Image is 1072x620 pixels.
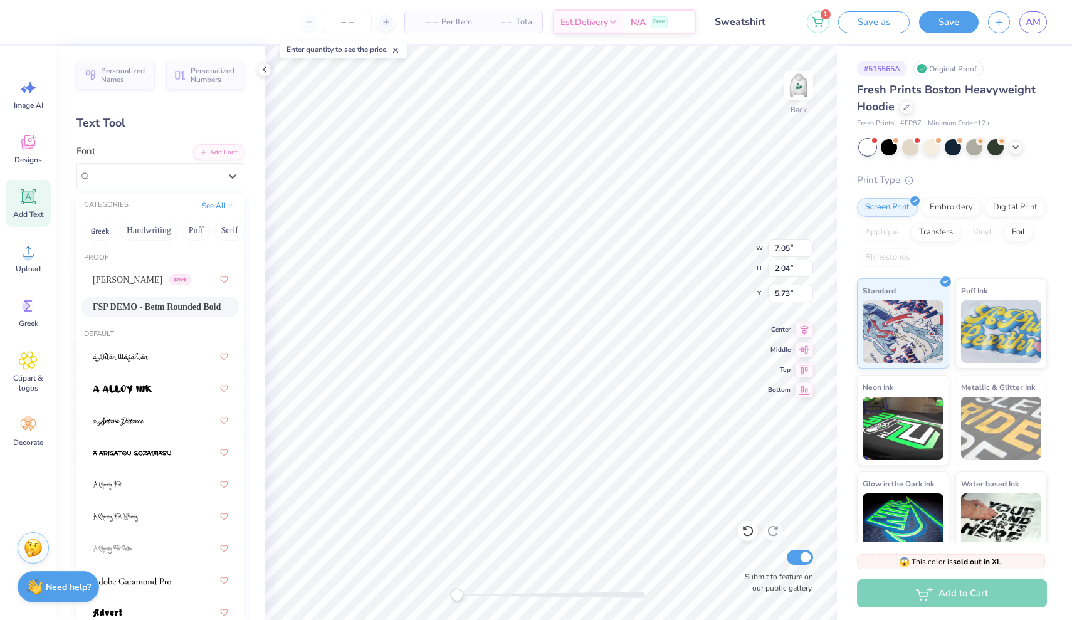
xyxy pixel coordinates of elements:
[738,571,813,594] label: Submit to feature on our public gallery.
[899,556,910,568] span: 😱
[961,381,1035,394] span: Metallic & Glitter Ink
[84,221,116,241] button: Greek
[1026,15,1041,29] span: AM
[193,144,244,160] button: Add Font
[93,481,122,490] img: A Charming Font
[911,223,961,242] div: Transfers
[451,589,463,601] div: Accessibility label
[961,284,987,297] span: Puff Ink
[863,284,896,297] span: Standard
[19,318,38,328] span: Greek
[900,118,922,129] span: # FP87
[182,221,211,241] button: Puff
[13,438,43,448] span: Decorate
[93,300,221,313] span: FSP DEMO - Betm Rounded Bold
[863,493,943,556] img: Glow in the Dark Ink
[16,264,41,274] span: Upload
[516,16,535,29] span: Total
[93,577,171,586] img: Adobe Garamond Pro
[1004,223,1033,242] div: Foil
[985,198,1046,217] div: Digital Print
[76,253,244,263] div: Proof
[93,385,152,394] img: a Alloy Ink
[413,16,438,29] span: – –
[857,173,1047,187] div: Print Type
[838,11,910,33] button: Save as
[101,66,147,84] span: Personalized Names
[323,11,372,33] input: – –
[441,16,472,29] span: Per Item
[953,557,1001,567] strong: sold out in XL
[14,100,43,110] span: Image AI
[768,385,791,395] span: Bottom
[961,477,1019,490] span: Water based Ink
[198,199,237,212] button: See All
[863,477,934,490] span: Glow in the Dark Ink
[76,115,244,132] div: Text Tool
[857,61,907,76] div: # 515565A
[922,198,981,217] div: Embroidery
[169,274,191,285] span: Greek
[857,198,918,217] div: Screen Print
[961,493,1042,556] img: Water based Ink
[76,144,95,159] label: Font
[14,155,42,165] span: Designs
[857,82,1036,114] span: Fresh Prints Boston Heavyweight Hoodie
[653,18,665,26] span: Free
[961,397,1042,460] img: Metallic & Glitter Ink
[93,417,144,426] img: a Antara Distance
[487,16,512,29] span: – –
[913,61,984,76] div: Original Proof
[280,41,407,58] div: Enter quantity to see the price.
[863,397,943,460] img: Neon Ink
[857,223,907,242] div: Applique
[560,16,608,29] span: Est. Delivery
[857,118,894,129] span: Fresh Prints
[93,545,132,554] img: A Charming Font Outline
[768,325,791,335] span: Center
[13,209,43,219] span: Add Text
[191,66,237,84] span: Personalized Numbers
[46,581,91,593] strong: Need help?
[705,9,797,34] input: Untitled Design
[76,329,244,340] div: Default
[899,556,1003,567] span: This color is .
[768,345,791,355] span: Middle
[93,353,149,362] img: a Ahlan Wasahlan
[807,11,829,33] button: 1
[1019,11,1047,33] a: AM
[928,118,991,129] span: Minimum Order: 12 +
[93,513,138,522] img: A Charming Font Leftleaning
[919,11,979,33] button: Save
[93,449,171,458] img: a Arigatou Gozaimasu
[76,61,155,90] button: Personalized Names
[8,373,49,393] span: Clipart & logos
[791,104,807,115] div: Back
[857,248,918,267] div: Rhinestones
[120,221,178,241] button: Handwriting
[821,9,831,19] span: 1
[631,16,646,29] span: N/A
[786,73,811,98] img: Back
[863,381,893,394] span: Neon Ink
[863,300,943,363] img: Standard
[166,61,244,90] button: Personalized Numbers
[93,273,162,286] span: [PERSON_NAME]
[768,365,791,375] span: Top
[84,200,129,211] div: CATEGORIES
[214,221,245,241] button: Serif
[93,609,122,617] img: Advert
[965,223,1000,242] div: Vinyl
[961,300,1042,363] img: Puff Ink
